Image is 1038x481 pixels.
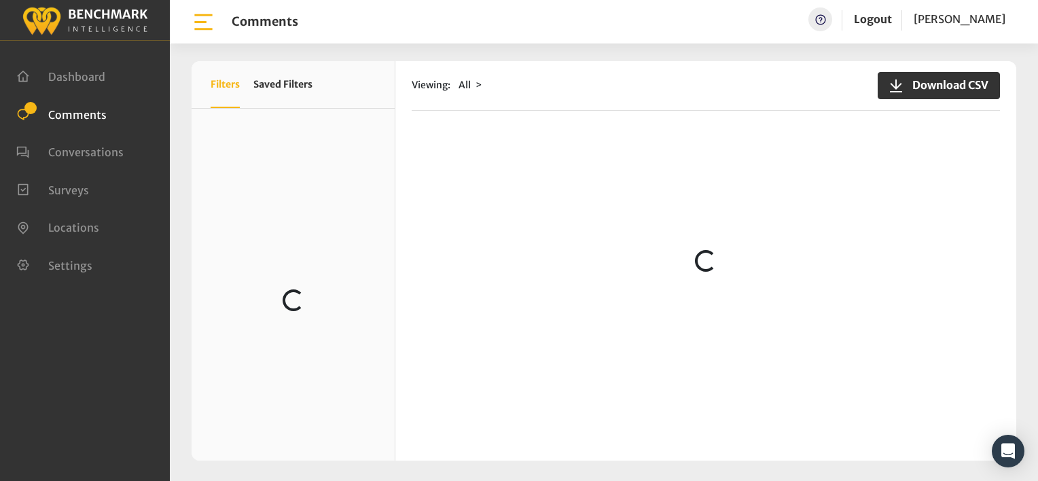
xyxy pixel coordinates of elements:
[16,257,92,271] a: Settings
[48,145,124,159] span: Conversations
[48,258,92,272] span: Settings
[16,144,124,158] a: Conversations
[211,61,240,108] button: Filters
[48,70,105,84] span: Dashboard
[914,7,1005,31] a: [PERSON_NAME]
[459,79,471,91] span: All
[854,7,892,31] a: Logout
[878,72,1000,99] button: Download CSV
[48,107,107,121] span: Comments
[16,107,107,120] a: Comments
[192,10,215,34] img: bar
[412,78,450,92] span: Viewing:
[48,221,99,234] span: Locations
[854,12,892,26] a: Logout
[16,219,99,233] a: Locations
[232,14,298,29] h1: Comments
[48,183,89,196] span: Surveys
[16,182,89,196] a: Surveys
[16,69,105,82] a: Dashboard
[904,77,988,93] span: Download CSV
[914,12,1005,26] span: [PERSON_NAME]
[992,435,1024,467] div: Open Intercom Messenger
[22,3,148,37] img: benchmark
[253,61,312,108] button: Saved Filters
